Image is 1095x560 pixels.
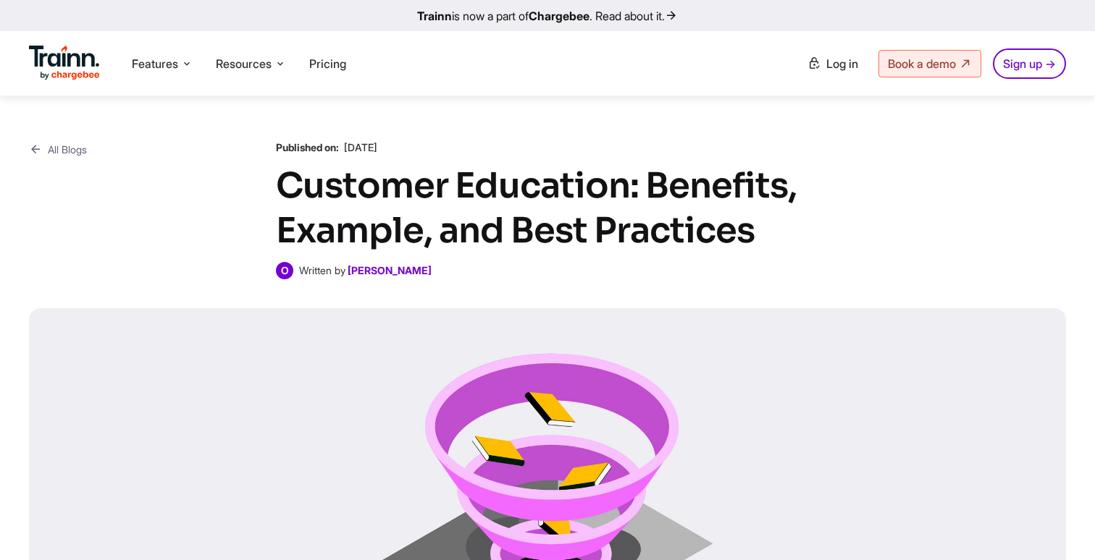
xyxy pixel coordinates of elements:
[276,164,819,253] h1: Customer Education: Benefits, Example, and Best Practices
[799,51,867,77] a: Log in
[276,141,339,153] b: Published on:
[299,264,345,276] span: Written by
[878,50,981,77] a: Book a demo
[1023,491,1095,560] iframe: Chat Widget
[132,56,178,72] span: Features
[29,46,100,80] img: Trainn Logo
[276,262,293,279] span: O
[29,140,87,158] a: All Blogs
[348,264,432,276] a: [PERSON_NAME]
[216,56,272,72] span: Resources
[529,9,590,23] b: Chargebee
[309,56,346,71] a: Pricing
[888,56,956,71] span: Book a demo
[993,48,1066,79] a: Sign up →
[344,141,377,153] span: [DATE]
[826,56,858,71] span: Log in
[417,9,452,23] b: Trainn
